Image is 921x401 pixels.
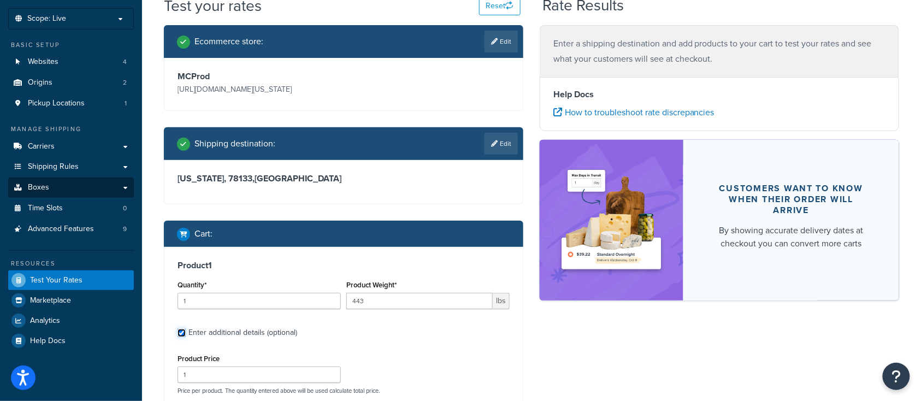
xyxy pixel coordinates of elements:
[125,99,127,108] span: 1
[8,125,134,134] div: Manage Shipping
[123,78,127,87] span: 2
[178,355,220,363] label: Product Price
[194,139,275,149] h2: Shipping destination :
[178,82,341,97] p: [URL][DOMAIN_NAME][US_STATE]
[553,106,715,119] a: How to troubleshoot rate discrepancies
[28,225,94,234] span: Advanced Features
[28,57,58,67] span: Websites
[8,52,134,72] a: Websites4
[346,281,397,289] label: Product Weight*
[8,52,134,72] li: Websites
[710,224,873,250] div: By showing accurate delivery dates at checkout you can convert more carts
[553,88,885,101] h4: Help Docs
[8,157,134,177] a: Shipping Rules
[556,156,667,284] img: feature-image-ddt-36eae7f7280da8017bfb280eaccd9c446f90b1fe08728e4019434db127062ab4.png
[8,219,134,239] li: Advanced Features
[883,363,910,390] button: Open Resource Center
[30,316,60,326] span: Analytics
[175,387,512,394] p: Price per product. The quantity entered above will be used calculate total price.
[8,73,134,93] a: Origins2
[493,293,510,309] span: lbs
[178,329,186,337] input: Enter additional details (optional)
[8,311,134,331] a: Analytics
[194,229,212,239] h2: Cart :
[178,260,510,271] h3: Product 1
[8,137,134,157] a: Carriers
[28,142,55,151] span: Carriers
[8,219,134,239] a: Advanced Features9
[30,296,71,305] span: Marketplace
[30,337,66,346] span: Help Docs
[27,14,66,23] span: Scope: Live
[710,183,873,216] div: Customers want to know when their order will arrive
[28,99,85,108] span: Pickup Locations
[8,93,134,114] a: Pickup Locations1
[123,204,127,213] span: 0
[8,259,134,268] div: Resources
[346,293,493,309] input: 0.00
[178,71,341,82] h3: MCProd
[8,291,134,310] a: Marketplace
[30,276,82,285] span: Test Your Rates
[8,93,134,114] li: Pickup Locations
[123,57,127,67] span: 4
[28,183,49,192] span: Boxes
[8,270,134,290] a: Test Your Rates
[485,31,518,52] a: Edit
[28,162,79,172] span: Shipping Rules
[8,331,134,351] a: Help Docs
[178,293,341,309] input: 0.0
[8,198,134,219] li: Time Slots
[28,204,63,213] span: Time Slots
[188,325,297,340] div: Enter additional details (optional)
[178,281,206,289] label: Quantity*
[194,37,263,46] h2: Ecommerce store :
[485,133,518,155] a: Edit
[8,40,134,50] div: Basic Setup
[553,36,885,67] p: Enter a shipping destination and add products to your cart to test your rates and see what your c...
[8,198,134,219] a: Time Slots0
[178,173,510,184] h3: [US_STATE], 78133 , [GEOGRAPHIC_DATA]
[28,78,52,87] span: Origins
[123,225,127,234] span: 9
[8,73,134,93] li: Origins
[8,178,134,198] a: Boxes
